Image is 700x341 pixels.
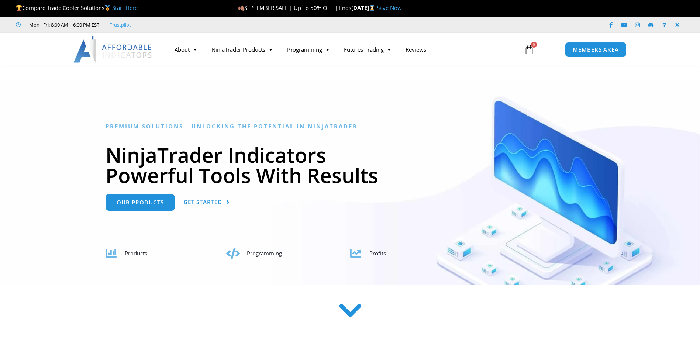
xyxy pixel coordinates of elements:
span: 0 [531,42,537,48]
a: Our Products [106,194,175,211]
img: 🍂 [238,5,244,11]
span: SEPTEMBER SALE | Up To 50% OFF | Ends [238,4,351,11]
span: Programming [247,249,282,257]
span: Compare Trade Copier Solutions [16,4,138,11]
a: NinjaTrader Products [204,41,280,58]
span: Get Started [183,199,222,205]
a: Reviews [398,41,434,58]
a: Programming [280,41,337,58]
strong: [DATE] [351,4,377,11]
a: Start Here [112,4,138,11]
a: MEMBERS AREA [565,42,627,57]
h6: Premium Solutions - Unlocking the Potential in NinjaTrader [106,123,594,130]
a: Get Started [183,194,230,211]
span: Mon - Fri: 8:00 AM – 6:00 PM EST [27,20,99,29]
nav: Menu [167,41,515,58]
span: Profits [369,249,386,257]
a: Trustpilot [110,20,131,29]
img: 🏆 [16,5,22,11]
a: About [167,41,204,58]
span: Our Products [117,200,164,205]
a: Futures Trading [337,41,398,58]
span: MEMBERS AREA [573,47,619,52]
a: Save Now [377,4,402,11]
img: LogoAI | Affordable Indicators – NinjaTrader [73,36,153,63]
img: ⌛ [369,5,375,11]
h1: NinjaTrader Indicators Powerful Tools With Results [106,145,594,185]
a: 0 [513,39,545,60]
img: 🥇 [105,5,110,11]
span: Products [125,249,147,257]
